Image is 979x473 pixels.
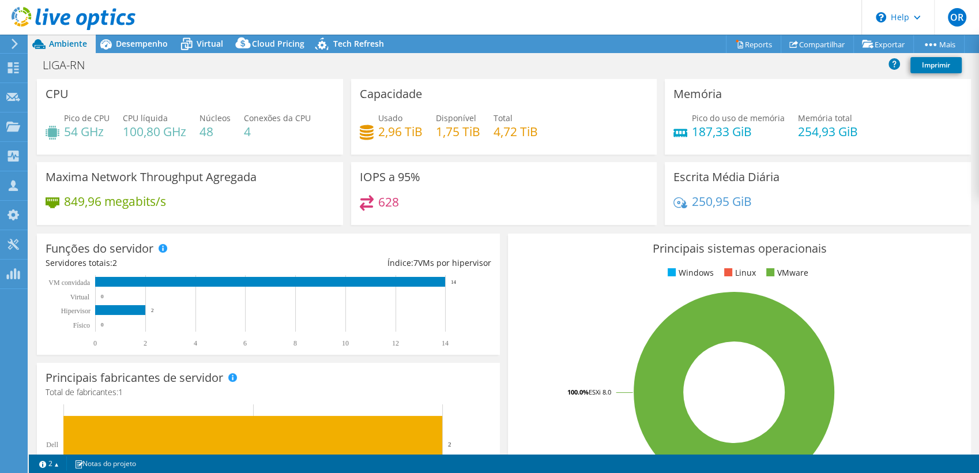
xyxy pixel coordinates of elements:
text: 4 [194,339,197,347]
a: Exportar [853,35,914,53]
h3: Maxima Network Throughput Agregada [46,171,257,183]
h4: 48 [199,125,231,138]
span: Ambiente [49,38,87,49]
text: 2 [448,441,451,448]
text: 2 [151,307,154,313]
span: Conexões da CPU [244,112,311,123]
tspan: 100.0% [567,388,589,396]
text: 8 [293,339,297,347]
h4: 628 [378,196,399,208]
a: Reports [726,35,781,53]
text: 0 [101,294,104,299]
span: OR [948,8,966,27]
text: 10 [342,339,349,347]
h4: 250,95 GiB [692,195,752,208]
span: 2 [112,257,117,268]
h3: Memória [673,88,722,100]
h4: 1,75 TiB [436,125,480,138]
h3: Funções do servidor [46,242,153,255]
svg: \n [876,12,886,22]
div: Índice: VMs por hipervisor [268,257,491,269]
h4: 254,93 GiB [798,125,858,138]
li: VMware [763,266,808,279]
a: 2 [31,456,67,471]
h3: Principais sistemas operacionais [517,242,962,255]
span: Cloud Pricing [252,38,304,49]
span: Desempenho [116,38,168,49]
li: Windows [665,266,714,279]
a: Mais [913,35,965,53]
span: Memória total [798,112,852,123]
h4: 4 [244,125,311,138]
h3: Escrita Média Diária [673,171,780,183]
h4: 849,96 megabits/s [64,195,166,208]
span: Total [494,112,513,123]
li: Linux [721,266,756,279]
span: CPU líquida [123,112,168,123]
h3: Capacidade [360,88,422,100]
tspan: Físico [73,321,90,329]
span: Virtual [197,38,223,49]
h4: 2,96 TiB [378,125,423,138]
span: Tech Refresh [333,38,384,49]
h4: 100,80 GHz [123,125,186,138]
span: 1 [118,386,123,397]
text: 2 [144,339,147,347]
a: Imprimir [910,57,962,73]
span: Núcleos [199,112,231,123]
text: 0 [101,322,104,328]
h4: 4,72 TiB [494,125,538,138]
a: Notas do projeto [66,456,144,471]
text: 6 [243,339,247,347]
tspan: ESXi 8.0 [589,388,611,396]
text: 14 [442,339,449,347]
span: Pico do uso de memória [692,112,785,123]
text: VM convidada [48,279,90,287]
span: 7 [413,257,418,268]
text: 14 [451,279,457,285]
text: 0 [93,339,97,347]
h4: 54 GHz [64,125,110,138]
h3: Principais fabricantes de servidor [46,371,223,384]
h4: Total de fabricantes: [46,386,491,399]
h4: 187,33 GiB [692,125,785,138]
text: Dell [46,441,58,449]
h3: CPU [46,88,69,100]
span: Disponível [436,112,476,123]
text: Hipervisor [61,307,91,315]
span: Pico de CPU [64,112,110,123]
div: Servidores totais: [46,257,268,269]
h1: LIGA-RN [37,59,103,72]
text: 12 [392,339,399,347]
h3: IOPS a 95% [360,171,420,183]
text: Virtual [70,293,90,301]
a: Compartilhar [781,35,854,53]
span: Usado [378,112,402,123]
